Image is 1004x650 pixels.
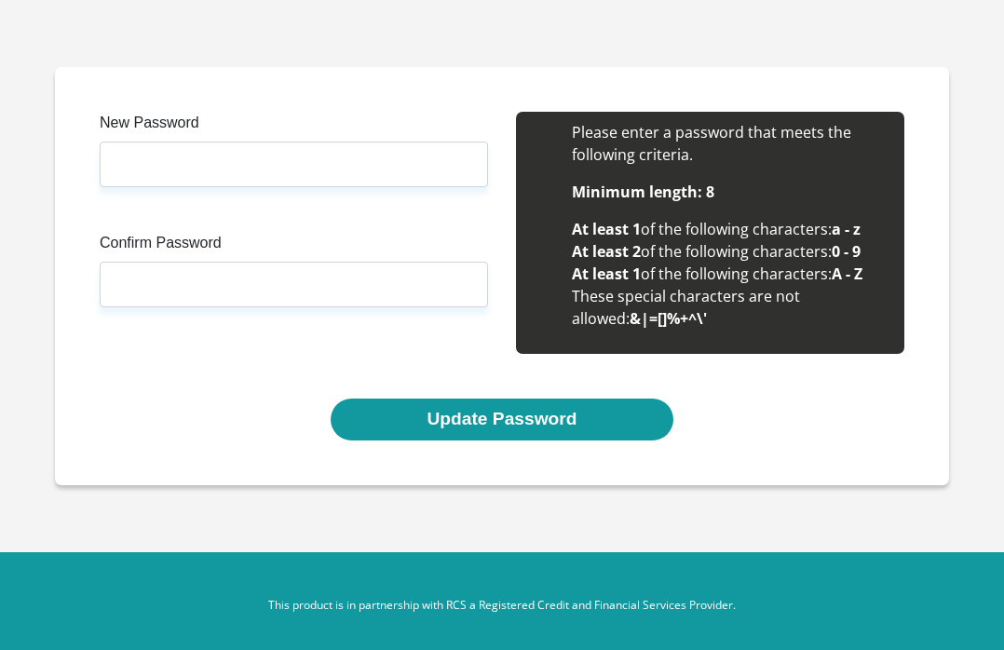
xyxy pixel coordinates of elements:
[572,241,641,262] b: At least 2
[100,142,488,187] input: Enter new Password
[832,241,861,262] b: 0 - 9
[572,263,886,285] li: of the following characters:
[572,240,886,263] li: of the following characters:
[100,262,488,307] input: Confirm Password
[572,182,714,202] b: Minimum length: 8
[69,597,935,614] p: This product is in partnership with RCS a Registered Credit and Financial Services Provider.
[832,219,861,239] b: a - z
[572,285,886,330] li: These special characters are not allowed:
[630,308,707,329] b: &|=[]%+^\'
[100,232,488,262] label: Confirm Password
[572,218,886,240] li: of the following characters:
[832,264,862,284] b: A - Z
[331,399,672,440] button: Update Password
[572,264,641,284] b: At least 1
[572,121,886,166] li: Please enter a password that meets the following criteria.
[572,219,641,239] b: At least 1
[100,112,488,142] label: New Password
